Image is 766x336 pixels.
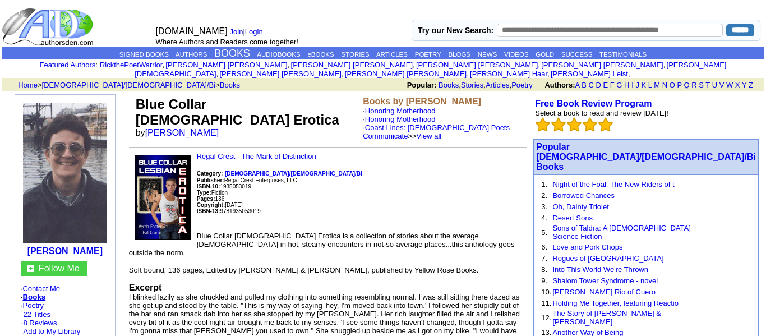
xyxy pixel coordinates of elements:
[541,265,547,274] font: 8.
[448,51,470,58] a: BLOGS
[365,107,436,115] a: Honoring Motherhood
[165,61,287,69] a: [PERSON_NAME] [PERSON_NAME]
[119,51,169,58] a: SIGNED BOOKS
[291,61,413,69] a: [PERSON_NAME] [PERSON_NAME]
[135,155,191,240] img: 27100.gif
[136,128,227,137] font: by
[135,61,726,78] a: [PERSON_NAME] [DEMOGRAPHIC_DATA]
[635,81,639,89] a: J
[27,265,34,272] img: gc.jpg
[197,152,316,160] a: Regal Crest - The Mark of Distinction
[541,299,551,307] font: 11.
[552,202,608,211] a: Oh, Dainty Triolet
[22,293,45,301] a: Books
[735,81,740,89] a: X
[551,70,628,78] a: [PERSON_NAME] Leist
[654,81,660,89] a: M
[345,70,467,78] a: [PERSON_NAME] [PERSON_NAME]
[197,177,224,183] b: Publisher:
[23,327,80,335] a: Add to My Library
[541,314,551,322] font: 12.
[156,26,228,36] font: [DOMAIN_NAME]
[197,183,251,190] font: 1935053019
[541,277,547,285] font: 9.
[541,214,547,222] font: 4.
[582,81,587,89] a: B
[225,169,362,177] a: [DEMOGRAPHIC_DATA]/[DEMOGRAPHIC_DATA]/Bi
[365,115,436,123] a: Honoring Motherhood
[552,299,679,307] a: Holding Me Together, featuring Reactio
[18,81,38,89] a: Home
[642,81,647,89] a: K
[691,81,696,89] a: R
[535,99,652,108] a: Free Book Review Program
[156,38,298,46] font: Where Authors and Readers come together!
[363,107,510,140] font: ·
[197,208,261,214] font: 9781935053019
[22,284,59,293] a: Contact Me
[176,51,207,58] a: AUTHORS
[631,81,634,89] a: I
[552,180,674,188] a: Night of the Foal: The New Riders of t
[376,51,408,58] a: ARTICLES
[145,128,219,137] a: [PERSON_NAME]
[218,71,219,77] font: i
[552,277,658,285] a: Shalom Tower Syndrome - novel
[461,81,483,89] a: Stories
[245,27,263,36] a: Login
[684,81,689,89] a: Q
[541,228,547,237] font: 5.
[536,142,756,172] a: Popular [DEMOGRAPHIC_DATA]/[DEMOGRAPHIC_DATA]/Bi Books
[164,62,165,68] font: i
[677,81,681,89] a: P
[541,61,663,69] a: [PERSON_NAME] [PERSON_NAME]
[225,202,242,208] font: [DATE]
[136,96,339,127] font: Blue Collar [DEMOGRAPHIC_DATA] Erotica
[719,81,725,89] a: V
[22,301,44,310] a: Poetry
[415,62,416,68] font: i
[624,81,629,89] a: H
[220,81,240,89] a: Books
[599,51,647,58] a: TESTIMONIALS
[670,81,675,89] a: O
[129,266,479,274] font: Soft bound, 136 pages, Edited by [PERSON_NAME] & [PERSON_NAME], published by Yellow Rose Books.
[289,62,290,68] font: i
[100,61,727,78] font: , , , , , , , , , ,
[407,81,763,89] font: , , ,
[100,61,163,69] a: RickthePoetWarrior
[536,51,554,58] a: GOLD
[363,123,510,140] a: Coast Lines: [DEMOGRAPHIC_DATA] Poets Communicate
[23,319,57,327] a: 8 Reviews
[439,81,459,89] a: Books
[197,190,228,196] font: Fiction
[363,96,481,106] b: Books by [PERSON_NAME]
[219,70,341,78] a: [PERSON_NAME] [PERSON_NAME]
[596,81,601,89] a: D
[550,71,551,77] font: i
[407,81,437,89] b: Popular:
[616,81,622,89] a: G
[544,81,575,89] b: Authors:
[699,81,704,89] a: S
[14,81,240,89] font: > >
[583,117,597,132] img: bigemptystars.png
[552,214,593,222] a: Desert Sons
[552,243,622,251] a: Love and Pork Chops
[561,51,593,58] a: SUCCESS
[418,26,493,35] label: Try our New Search:
[551,117,566,132] img: bigemptystars.png
[230,27,267,36] font: |
[197,190,211,196] b: Type:
[197,196,215,202] b: Pages:
[39,264,80,273] font: Follow Me
[540,62,541,68] font: i
[197,208,220,214] b: ISBN-13:
[552,288,656,296] a: [PERSON_NAME] Rio of Cuero
[23,310,50,319] a: 22 Titles
[197,196,224,202] font: 136
[42,81,216,89] a: [DEMOGRAPHIC_DATA]/[DEMOGRAPHIC_DATA]/Bi
[40,61,96,69] a: Featured Authors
